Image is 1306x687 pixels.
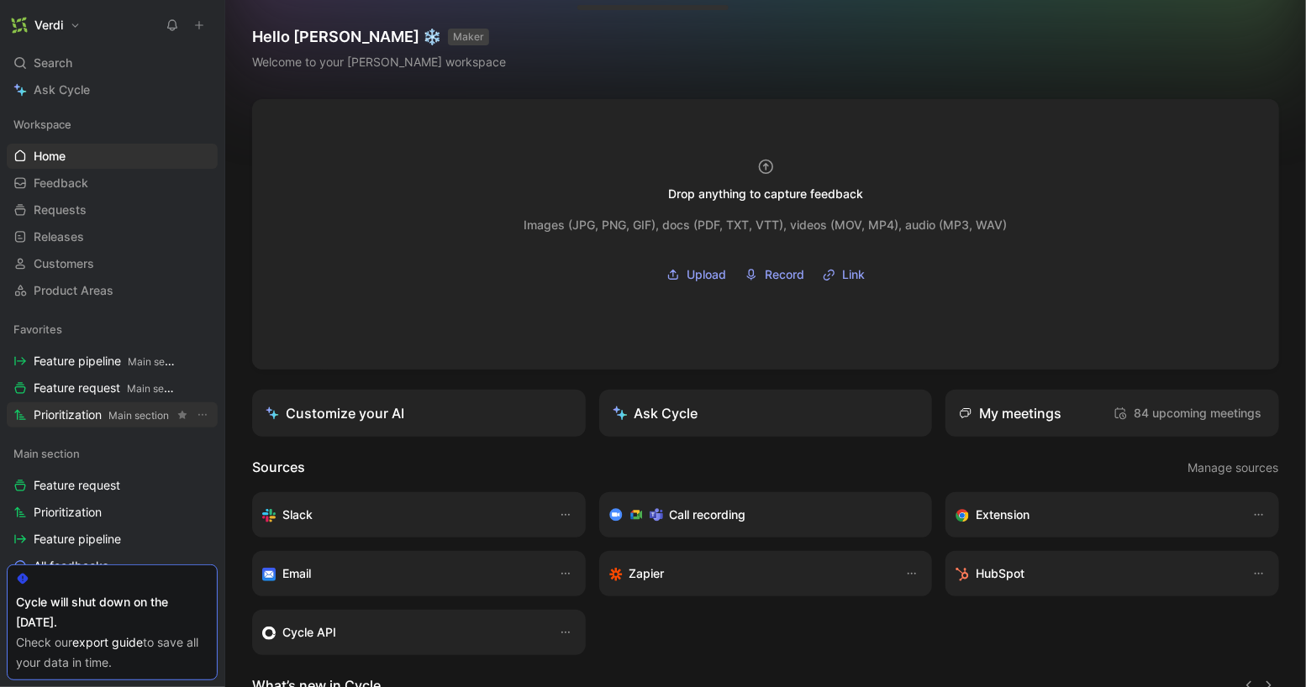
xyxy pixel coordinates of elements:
[7,112,218,137] div: Workspace
[7,349,218,374] a: Feature pipelineMain section
[34,175,88,191] span: Feedback
[1109,400,1266,427] button: 84 upcoming meetings
[599,390,933,437] button: Ask Cycle
[739,262,810,287] button: Record
[687,265,726,285] span: Upload
[7,402,218,427] a: PrioritizationMain sectionView actions
[817,262,871,287] button: Link
[252,52,506,72] div: Welcome to your [PERSON_NAME] workspace
[448,29,489,45] button: MAKER
[34,228,84,245] span: Releases
[7,144,218,169] a: Home
[976,564,1024,584] h3: HubSpot
[262,564,542,584] div: Forward emails to your feedback inbox
[282,564,311,584] h3: Email
[668,184,863,204] div: Drop anything to capture feedback
[765,265,804,285] span: Record
[7,473,218,498] a: Feature request
[661,262,732,287] button: Upload
[609,564,889,584] div: Capture feedback from thousands of sources with Zapier (survey results, recordings, sheets, etc).
[7,170,218,196] a: Feedback
[524,215,1008,235] div: Images (JPG, PNG, GIF), docs (PDF, TXT, VTT), videos (MOV, MP4), audio (MP3, WAV)
[252,390,586,437] a: Customize your AI
[609,505,909,525] div: Record & transcribe meetings from Zoom, Meet & Teams.
[7,317,218,342] div: Favorites
[252,27,506,47] h1: Hello [PERSON_NAME] ❄️
[1187,457,1279,479] button: Manage sources
[262,505,542,525] div: Sync your customers, send feedback and get updates in Slack
[7,553,218,579] a: All feedbacks
[34,18,63,33] h1: Verdi
[7,375,218,401] a: Feature requestMain section
[34,80,90,100] span: Ask Cycle
[7,50,218,76] div: Search
[34,380,176,397] span: Feature request
[7,441,218,466] div: Main section
[7,13,85,37] button: VerdiVerdi
[7,224,218,249] a: Releases
[7,77,218,102] a: Ask Cycle
[72,635,143,649] a: export guide
[7,197,218,223] a: Requests
[13,116,71,133] span: Workspace
[976,505,1030,525] h3: Extension
[34,558,108,574] span: All feedbacks
[34,406,169,424] span: Prioritization
[34,531,121,548] span: Feature pipeline
[1188,458,1278,478] span: Manage sources
[7,251,218,276] a: Customers
[7,278,218,303] a: Product Areas
[7,527,218,552] a: Feature pipeline
[16,592,208,632] div: Cycle will shut down on the [DATE].
[34,53,72,73] span: Search
[194,406,211,423] button: View actions
[959,403,1061,423] div: My meetings
[34,504,102,521] span: Prioritization
[34,202,87,218] span: Requests
[613,403,698,423] div: Ask Cycle
[34,282,113,299] span: Product Areas
[282,622,336,642] h3: Cycle API
[34,148,66,165] span: Home
[1114,403,1261,423] span: 84 upcoming meetings
[7,500,218,525] a: Prioritization
[252,457,305,479] h2: Sources
[842,265,865,285] span: Link
[34,477,120,494] span: Feature request
[16,632,208,673] div: Check our to save all your data in time.
[629,564,665,584] h3: Zapier
[262,622,542,642] div: Sync customers & send feedback from custom sources. Get inspired by our favorite use case
[128,355,188,368] span: Main section
[108,409,169,422] span: Main section
[956,505,1235,525] div: Capture feedback from anywhere on the web
[11,17,28,34] img: Verdi
[266,403,404,423] div: Customize your AI
[34,255,94,272] span: Customers
[670,505,746,525] h3: Call recording
[282,505,313,525] h3: Slack
[34,353,176,370] span: Feature pipeline
[127,382,187,395] span: Main section
[13,445,80,462] span: Main section
[13,321,62,338] span: Favorites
